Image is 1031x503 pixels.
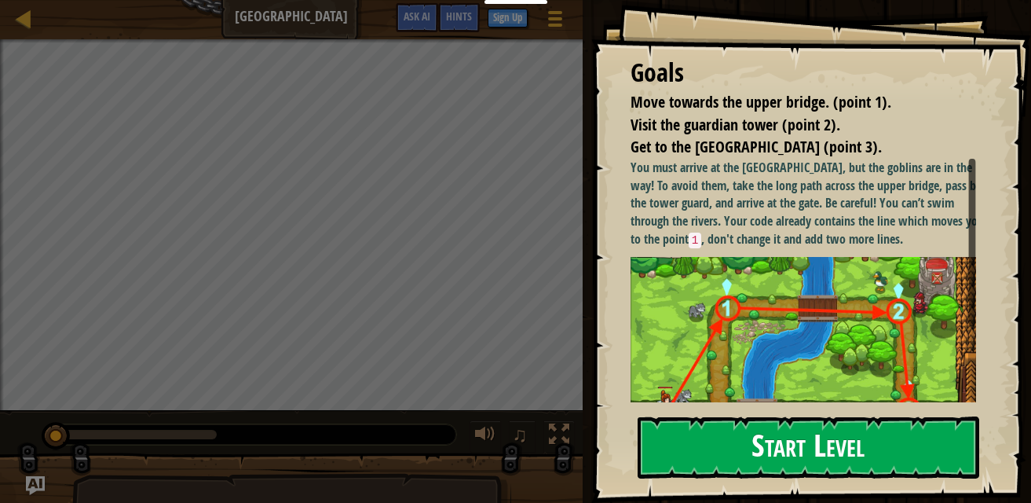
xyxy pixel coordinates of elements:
code: 1 [689,233,702,248]
img: Old town road [631,257,988,481]
span: Ask AI [404,9,430,24]
div: Goals [631,55,976,91]
button: ♫ [509,420,536,453]
button: Show game menu [536,3,575,40]
span: Hints [446,9,472,24]
button: Start Level [638,417,979,479]
span: Get to the [GEOGRAPHIC_DATA] (point 3). [631,136,882,157]
li: Visit the guardian tower (point 2). [611,114,972,137]
span: Move towards the upper bridge. (point 1). [631,91,891,112]
button: Ask AI [26,476,45,495]
button: Ask AI [396,3,438,32]
button: Toggle fullscreen [543,420,575,453]
span: ♫ [512,423,528,446]
button: Adjust volume [470,420,501,453]
button: Sign Up [488,9,528,28]
li: Move towards the upper bridge. (point 1). [611,91,972,114]
p: You must arrive at the [GEOGRAPHIC_DATA], but the goblins are in the way! To avoid them, take the... [631,159,988,249]
li: Get to the town gate (point 3). [611,136,972,159]
span: Visit the guardian tower (point 2). [631,114,840,135]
